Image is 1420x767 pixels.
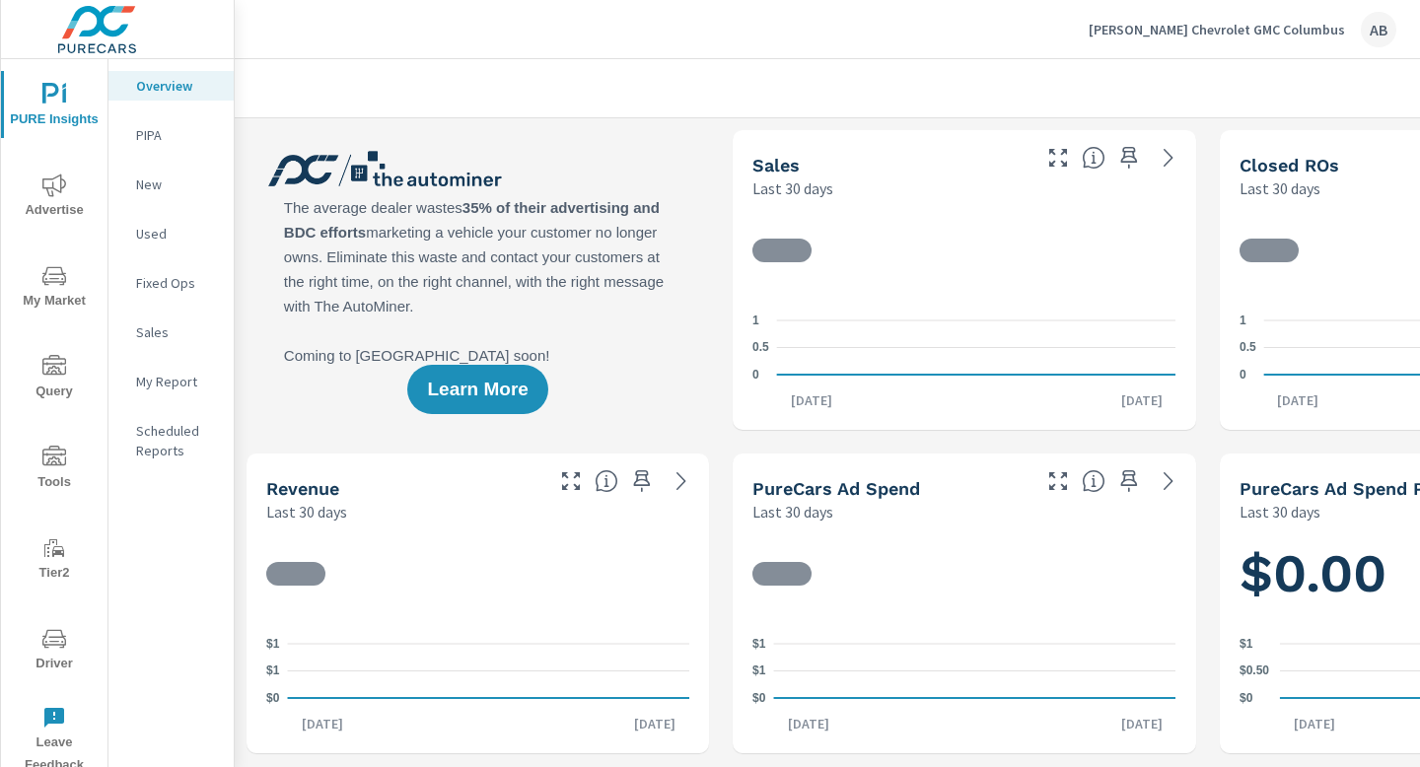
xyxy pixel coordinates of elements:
p: [DATE] [774,714,843,733]
span: Number of vehicles sold by the dealership over the selected date range. [Source: This data is sou... [1082,146,1105,170]
span: Total sales revenue over the selected date range. [Source: This data is sourced from the dealer’s... [595,469,618,493]
div: Overview [108,71,234,101]
span: Save this to your personalized report [626,465,658,497]
text: $0 [752,691,766,705]
text: $1 [1240,637,1253,651]
text: $0 [266,691,280,705]
p: [DATE] [777,390,846,410]
h5: Sales [752,155,800,175]
p: My Report [136,372,218,391]
span: Total cost of media for all PureCars channels for the selected dealership group over the selected... [1082,469,1105,493]
button: Make Fullscreen [1042,465,1074,497]
text: $1 [752,664,766,678]
p: Last 30 days [1240,176,1320,200]
p: Last 30 days [266,500,347,523]
div: My Report [108,367,234,396]
text: 1 [1240,314,1246,327]
button: Make Fullscreen [555,465,587,497]
span: Save this to your personalized report [1113,465,1145,497]
p: New [136,174,218,194]
text: $1 [266,637,280,651]
text: 0.5 [1240,341,1256,355]
a: See more details in report [1153,142,1184,174]
span: Tier2 [7,536,102,585]
span: Learn More [427,381,528,398]
span: My Market [7,264,102,313]
text: $0.50 [1240,664,1269,678]
p: Overview [136,76,218,96]
p: Last 30 days [752,176,833,200]
text: $1 [266,664,280,678]
button: Make Fullscreen [1042,142,1074,174]
p: [PERSON_NAME] Chevrolet GMC Columbus [1089,21,1345,38]
span: Query [7,355,102,403]
div: Fixed Ops [108,268,234,298]
text: $1 [752,637,766,651]
div: PIPA [108,120,234,150]
p: PIPA [136,125,218,145]
div: Used [108,219,234,248]
div: Scheduled Reports [108,416,234,465]
div: New [108,170,234,199]
p: [DATE] [1107,390,1176,410]
div: Sales [108,317,234,347]
h5: Closed ROs [1240,155,1339,175]
p: Last 30 days [752,500,833,523]
p: Used [136,224,218,244]
text: 0.5 [752,341,769,355]
p: Last 30 days [1240,500,1320,523]
p: [DATE] [620,714,689,733]
div: AB [1361,12,1396,47]
p: [DATE] [1263,390,1332,410]
a: See more details in report [666,465,697,497]
text: $0 [1240,691,1253,705]
a: See more details in report [1153,465,1184,497]
button: Learn More [407,365,547,414]
h5: Revenue [266,478,339,499]
text: 1 [752,314,759,327]
span: Save this to your personalized report [1113,142,1145,174]
p: [DATE] [1280,714,1349,733]
p: [DATE] [1107,714,1176,733]
p: Scheduled Reports [136,421,218,460]
span: Driver [7,627,102,675]
text: 0 [1240,368,1246,382]
span: Tools [7,446,102,494]
text: 0 [752,368,759,382]
p: Fixed Ops [136,273,218,293]
span: Advertise [7,174,102,222]
h5: PureCars Ad Spend [752,478,920,499]
p: [DATE] [288,714,357,733]
span: PURE Insights [7,83,102,131]
p: Sales [136,322,218,342]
